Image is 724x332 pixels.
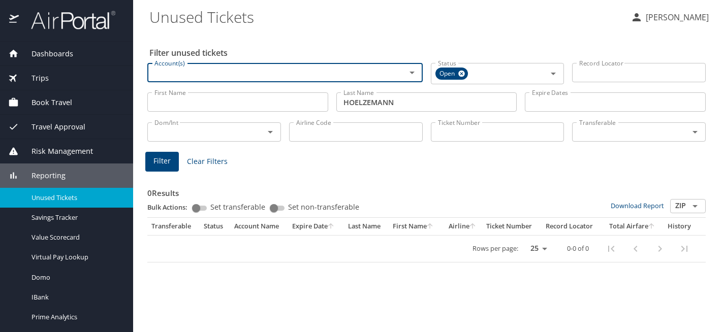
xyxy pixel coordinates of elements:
p: Bulk Actions: [147,203,196,212]
span: Reporting [19,170,66,181]
button: Open [546,67,560,81]
button: [PERSON_NAME] [626,8,713,26]
span: Open [435,69,461,79]
span: Dashboards [19,48,73,59]
span: Savings Tracker [32,213,121,222]
h3: 0 Results [147,181,706,199]
button: Open [688,199,702,213]
span: Trips [19,73,49,84]
span: Set non-transferable [288,204,359,211]
button: sort [328,223,335,230]
a: Download Report [611,201,664,210]
span: Travel Approval [19,121,85,132]
th: History [662,218,697,235]
span: Risk Management [19,146,93,157]
p: [PERSON_NAME] [643,11,709,23]
th: Expire Date [288,218,344,235]
img: airportal-logo.png [20,10,115,30]
th: Ticket Number [482,218,541,235]
button: sort [427,223,434,230]
th: Total Airfare [603,218,663,235]
table: custom pagination table [147,218,706,262]
span: Value Scorecard [32,233,121,242]
th: Record Locator [542,218,603,235]
span: IBank [32,292,121,302]
span: Set transferable [210,204,265,211]
span: Unused Tickets [32,193,121,203]
h2: Filter unused tickets [149,45,708,61]
button: sort [648,223,655,230]
th: Airline [443,218,482,235]
th: Last Name [344,218,389,235]
th: Account Name [230,218,288,235]
button: sort [469,223,477,230]
span: Clear Filters [187,155,228,168]
span: Virtual Pay Lookup [32,252,121,262]
button: Open [263,125,277,139]
button: Filter [145,152,179,172]
p: Rows per page: [473,245,518,252]
button: Open [688,125,702,139]
span: Filter [153,155,171,168]
div: Transferable [151,222,196,231]
button: Open [405,65,419,80]
button: Clear Filters [183,152,232,171]
span: Book Travel [19,97,72,108]
h1: Unused Tickets [149,1,622,32]
img: icon-airportal.png [9,10,20,30]
div: Open [435,68,468,80]
th: First Name [389,218,443,235]
th: Status [200,218,230,235]
span: Domo [32,273,121,282]
p: 0-0 of 0 [567,245,589,252]
select: rows per page [522,241,551,256]
span: Prime Analytics [32,312,121,322]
